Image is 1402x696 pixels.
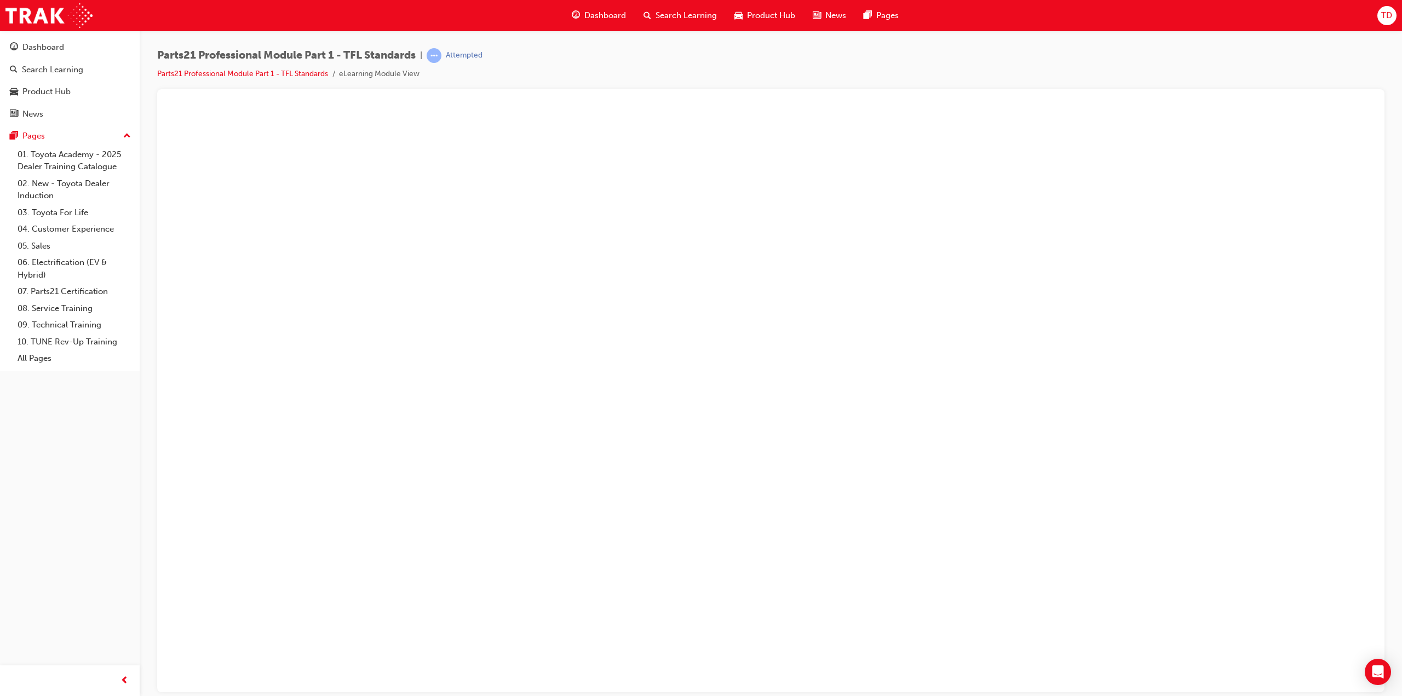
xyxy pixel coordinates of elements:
[13,238,135,255] a: 05. Sales
[1365,659,1391,685] div: Open Intercom Messenger
[5,3,93,28] img: Trak
[13,254,135,283] a: 06. Electrification (EV & Hybrid)
[22,41,64,54] div: Dashboard
[10,87,18,97] span: car-icon
[4,104,135,124] a: News
[656,9,717,22] span: Search Learning
[13,350,135,367] a: All Pages
[10,65,18,75] span: search-icon
[13,221,135,238] a: 04. Customer Experience
[13,283,135,300] a: 07. Parts21 Certification
[13,146,135,175] a: 01. Toyota Academy - 2025 Dealer Training Catalogue
[339,68,420,80] li: eLearning Module View
[157,49,416,62] span: Parts21 Professional Module Part 1 - TFL Standards
[22,85,71,98] div: Product Hub
[825,9,846,22] span: News
[120,674,129,688] span: prev-icon
[572,9,580,22] span: guage-icon
[22,130,45,142] div: Pages
[747,9,795,22] span: Product Hub
[22,64,83,76] div: Search Learning
[446,50,482,61] div: Attempted
[1377,6,1397,25] button: TD
[420,49,422,62] span: |
[563,4,635,27] a: guage-iconDashboard
[123,129,131,143] span: up-icon
[643,9,651,22] span: search-icon
[13,333,135,350] a: 10. TUNE Rev-Up Training
[864,9,872,22] span: pages-icon
[10,43,18,53] span: guage-icon
[1381,9,1392,22] span: TD
[855,4,907,27] a: pages-iconPages
[157,69,328,78] a: Parts21 Professional Module Part 1 - TFL Standards
[876,9,899,22] span: Pages
[4,37,135,57] a: Dashboard
[4,60,135,80] a: Search Learning
[4,35,135,126] button: DashboardSearch LearningProduct HubNews
[427,48,441,63] span: learningRecordVerb_ATTEMPT-icon
[10,110,18,119] span: news-icon
[813,9,821,22] span: news-icon
[4,126,135,146] button: Pages
[13,204,135,221] a: 03. Toyota For Life
[734,9,743,22] span: car-icon
[584,9,626,22] span: Dashboard
[22,108,43,120] div: News
[13,175,135,204] a: 02. New - Toyota Dealer Induction
[804,4,855,27] a: news-iconNews
[10,131,18,141] span: pages-icon
[635,4,726,27] a: search-iconSearch Learning
[726,4,804,27] a: car-iconProduct Hub
[13,300,135,317] a: 08. Service Training
[13,317,135,333] a: 09. Technical Training
[4,82,135,102] a: Product Hub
